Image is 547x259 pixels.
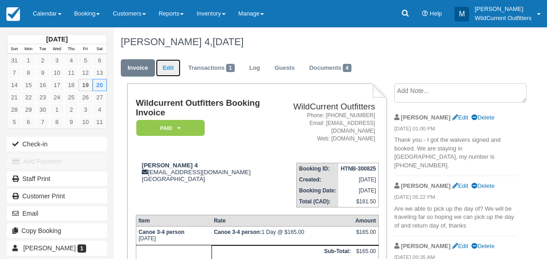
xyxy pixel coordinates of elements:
[7,79,21,91] a: 14
[401,182,451,189] strong: [PERSON_NAME]
[121,36,517,47] h1: [PERSON_NAME] 4,
[454,7,469,21] div: M
[93,104,107,116] a: 4
[21,54,36,67] a: 1
[78,104,93,116] a: 3
[7,189,107,203] a: Customer Print
[212,215,353,227] th: Rate
[78,67,93,79] a: 12
[64,91,78,104] a: 25
[394,125,517,135] em: [DATE] 01:00 PM
[471,243,494,249] a: Delete
[355,229,376,243] div: $165.00
[214,229,262,235] strong: Canoe 3-4 person
[341,166,376,172] strong: HTNB-300825
[78,91,93,104] a: 26
[64,44,78,54] th: Thu
[302,59,358,77] a: Documents4
[23,244,76,252] span: [PERSON_NAME]
[50,44,64,54] th: Wed
[46,36,67,43] strong: [DATE]
[226,64,235,72] span: 1
[50,67,64,79] a: 10
[297,196,339,207] th: Total (CAD):
[212,36,243,47] span: [DATE]
[93,44,107,54] th: Sat
[7,137,107,151] button: Check-in
[353,246,378,257] td: $165.00
[7,171,107,186] a: Staff Print
[338,174,378,185] td: [DATE]
[7,241,107,255] a: [PERSON_NAME] 1
[156,59,181,77] a: Edit
[21,116,36,128] a: 6
[21,104,36,116] a: 29
[50,79,64,91] a: 17
[64,67,78,79] a: 11
[452,114,468,121] a: Edit
[93,79,107,91] a: 20
[142,162,198,169] strong: [PERSON_NAME] 4
[64,116,78,128] a: 9
[422,11,428,17] i: Help
[36,54,50,67] a: 2
[64,79,78,91] a: 18
[78,44,93,54] th: Fri
[7,116,21,128] a: 5
[7,67,21,79] a: 7
[78,54,93,67] a: 5
[78,79,93,91] a: 19
[93,91,107,104] a: 27
[93,116,107,128] a: 11
[50,116,64,128] a: 8
[64,54,78,67] a: 4
[471,182,494,189] a: Delete
[212,246,353,257] th: Sub-Total:
[36,79,50,91] a: 16
[93,67,107,79] a: 13
[268,59,301,77] a: Guests
[21,79,36,91] a: 15
[77,244,86,253] span: 1
[394,205,517,230] p: Are we able to pick up the day of? We will be traveling far so hoping we can pick up the day of a...
[277,112,375,143] address: Phone: [PHONE_NUMBER] Email: [EMAIL_ADDRESS][DOMAIN_NAME] Web: [DOMAIN_NAME]
[21,91,36,104] a: 22
[7,91,21,104] a: 21
[36,104,50,116] a: 30
[7,54,21,67] a: 31
[136,119,201,136] a: Paid
[7,44,21,54] th: Sun
[136,162,273,182] div: [EMAIL_ADDRESS][DOMAIN_NAME] [GEOGRAPHIC_DATA]
[338,185,378,196] td: [DATE]
[243,59,267,77] a: Log
[212,227,353,245] td: 1 Day @ $165.00
[50,91,64,104] a: 24
[139,229,185,235] strong: Canoe 3-4 person
[475,14,532,23] p: WildCurrent Outfitters
[7,104,21,116] a: 28
[136,227,212,245] td: [DATE]
[36,116,50,128] a: 7
[50,54,64,67] a: 3
[353,215,378,227] th: Amount
[7,154,107,169] button: Add Payment
[136,120,205,136] em: Paid
[297,174,339,185] th: Created:
[21,44,36,54] th: Mon
[93,54,107,67] a: 6
[430,10,442,17] span: Help
[475,5,532,14] p: [PERSON_NAME]
[36,44,50,54] th: Tue
[121,59,155,77] a: Invoice
[36,67,50,79] a: 9
[136,215,212,227] th: Item
[136,98,273,117] h1: Wildcurrent Outfitters Booking Invoice
[401,114,451,121] strong: [PERSON_NAME]
[297,163,339,175] th: Booking ID:
[452,243,468,249] a: Edit
[7,206,107,221] button: Email
[394,136,517,170] p: Thank you - I got the waivers signed and booked. We are staying in [GEOGRAPHIC_DATA], my number i...
[36,91,50,104] a: 23
[64,104,78,116] a: 2
[181,59,242,77] a: Transactions1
